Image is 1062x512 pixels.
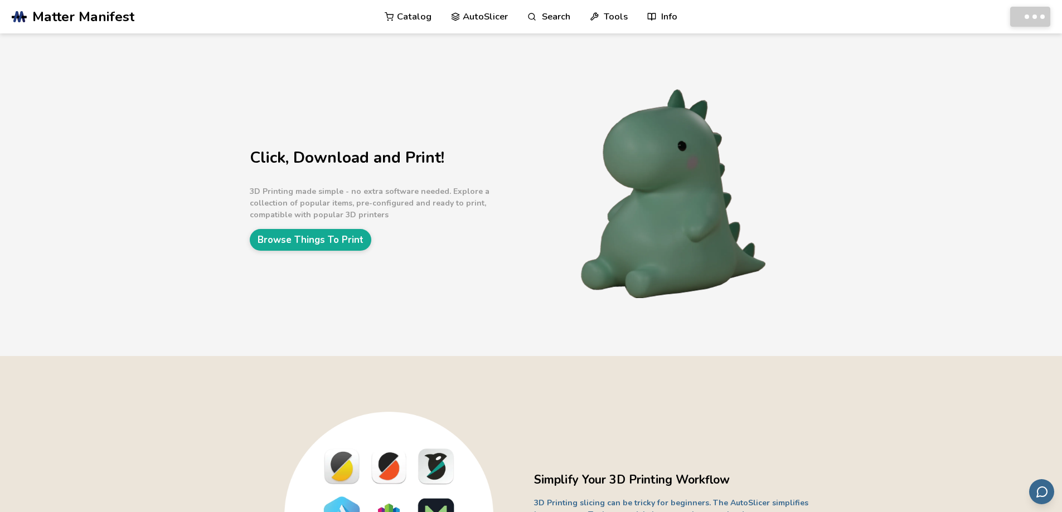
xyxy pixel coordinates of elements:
h1: Click, Download and Print! [250,149,528,167]
span: Matter Manifest [32,9,134,25]
h2: Simplify Your 3D Printing Workflow [534,471,813,489]
p: 3D Printing made simple - no extra software needed. Explore a collection of popular items, pre-co... [250,186,528,221]
a: Browse Things To Print [250,229,371,251]
button: Send feedback via email [1029,479,1054,504]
